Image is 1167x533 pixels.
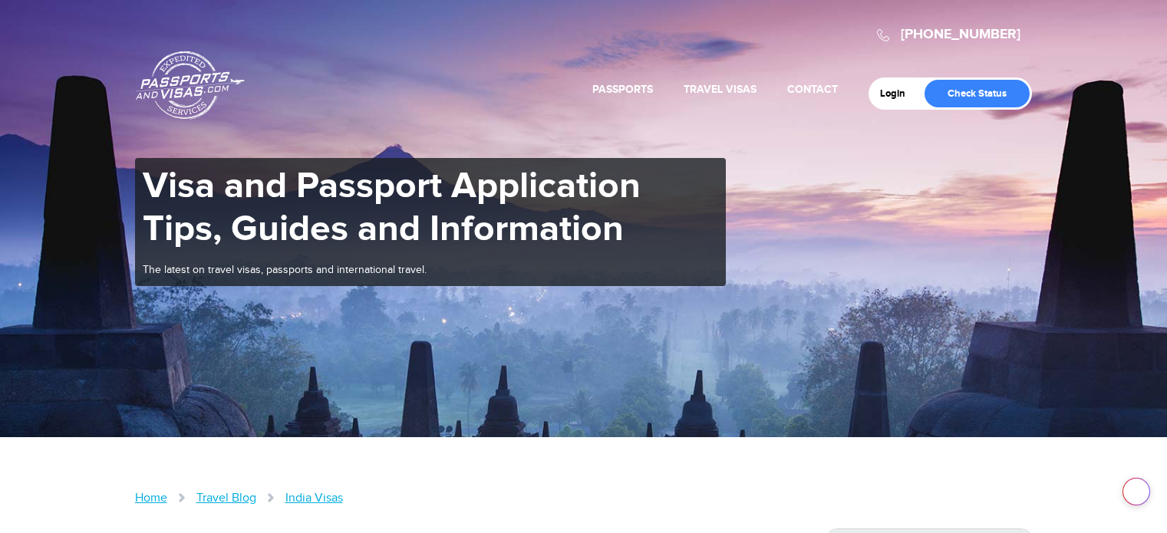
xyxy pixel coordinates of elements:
[684,83,757,96] a: Travel Visas
[143,166,718,252] h1: Visa and Passport Application Tips, Guides and Information
[901,26,1020,43] a: [PHONE_NUMBER]
[135,491,167,505] a: Home
[143,263,718,278] p: The latest on travel visas, passports and international travel.
[880,87,916,100] a: Login
[285,491,343,505] a: India Visas
[196,491,256,505] a: Travel Blog
[136,51,245,120] a: Passports & [DOMAIN_NAME]
[787,83,838,96] a: Contact
[925,80,1030,107] a: Check Status
[592,83,653,96] a: Passports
